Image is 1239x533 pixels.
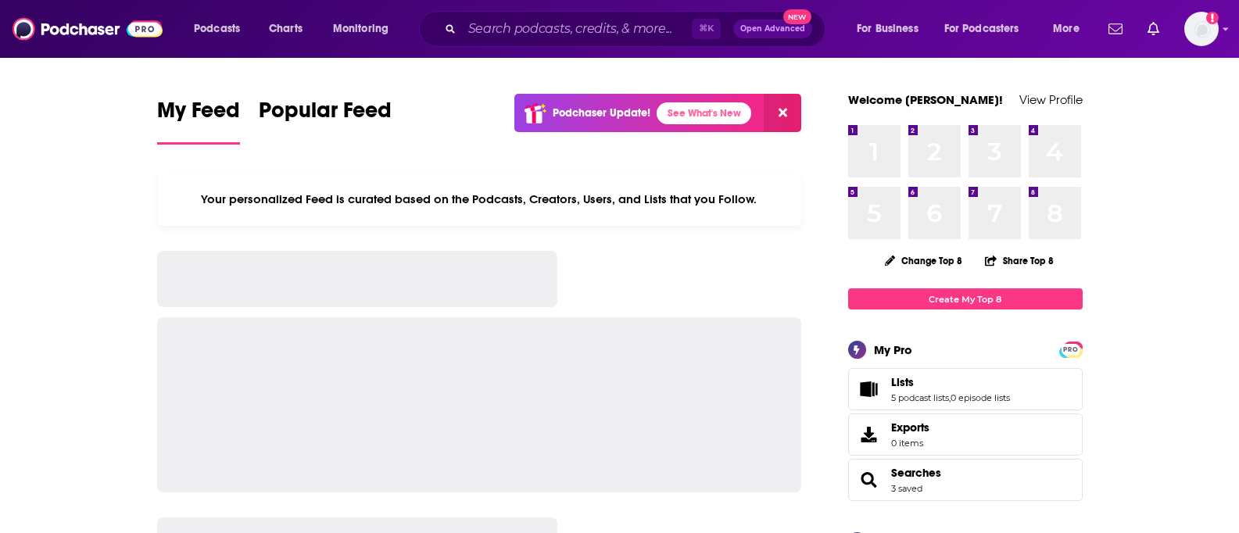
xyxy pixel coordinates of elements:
[984,245,1055,276] button: Share Top 8
[944,18,1019,40] span: For Podcasters
[891,375,914,389] span: Lists
[194,18,240,40] span: Podcasts
[876,251,972,270] button: Change Top 8
[1184,12,1219,46] span: Logged in as ericagelbard
[733,20,812,38] button: Open AdvancedNew
[891,438,929,449] span: 0 items
[1053,18,1080,40] span: More
[857,18,919,40] span: For Business
[259,16,312,41] a: Charts
[1206,12,1219,24] svg: Add a profile image
[1062,343,1080,355] a: PRO
[322,16,409,41] button: open menu
[783,9,811,24] span: New
[1184,12,1219,46] button: Show profile menu
[854,378,885,400] a: Lists
[1042,16,1099,41] button: open menu
[157,97,240,133] span: My Feed
[259,97,392,133] span: Popular Feed
[434,11,840,47] div: Search podcasts, credits, & more...
[891,375,1010,389] a: Lists
[1184,12,1219,46] img: User Profile
[157,97,240,145] a: My Feed
[854,469,885,491] a: Searches
[848,368,1083,410] span: Lists
[951,392,1010,403] a: 0 episode lists
[1019,92,1083,107] a: View Profile
[259,97,392,145] a: Popular Feed
[692,19,721,39] span: ⌘ K
[846,16,938,41] button: open menu
[891,483,922,494] a: 3 saved
[891,420,929,435] span: Exports
[740,25,805,33] span: Open Advanced
[13,14,163,44] img: Podchaser - Follow, Share and Rate Podcasts
[657,102,751,124] a: See What's New
[949,392,951,403] span: ,
[1062,344,1080,356] span: PRO
[183,16,260,41] button: open menu
[848,459,1083,501] span: Searches
[891,466,941,480] a: Searches
[553,106,650,120] p: Podchaser Update!
[848,413,1083,456] a: Exports
[1102,16,1129,42] a: Show notifications dropdown
[333,18,389,40] span: Monitoring
[934,16,1042,41] button: open menu
[891,392,949,403] a: 5 podcast lists
[848,92,1003,107] a: Welcome [PERSON_NAME]!
[1141,16,1166,42] a: Show notifications dropdown
[854,424,885,445] span: Exports
[269,18,303,40] span: Charts
[157,173,802,226] div: Your personalized Feed is curated based on the Podcasts, Creators, Users, and Lists that you Follow.
[848,288,1083,309] a: Create My Top 8
[462,16,692,41] input: Search podcasts, credits, & more...
[874,342,912,357] div: My Pro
